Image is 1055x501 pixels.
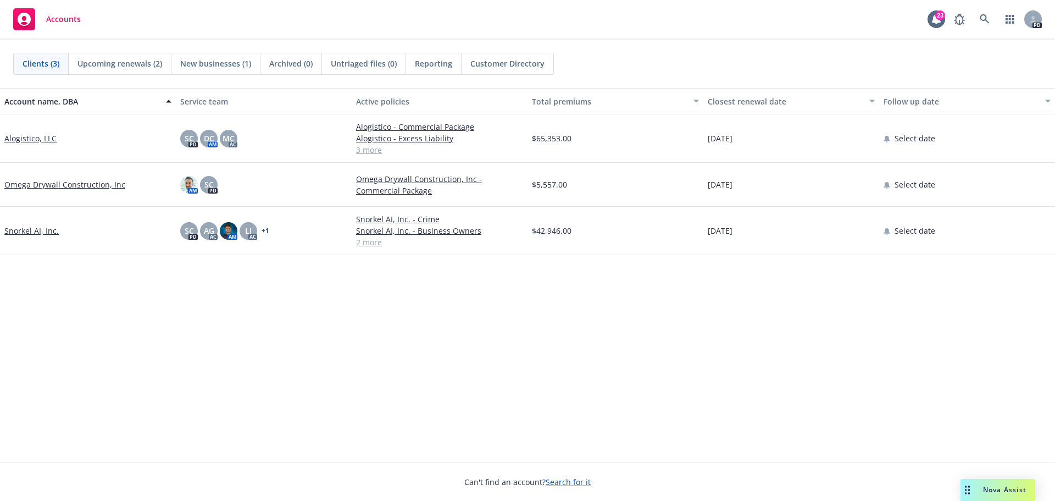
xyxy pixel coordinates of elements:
span: [DATE] [708,225,732,236]
a: Snorkel AI, Inc. - Crime [356,213,523,225]
a: Switch app [999,8,1021,30]
span: LI [245,225,252,236]
span: $65,353.00 [532,133,571,144]
button: Closest renewal date [703,88,879,114]
span: Untriaged files (0) [331,58,397,69]
span: $42,946.00 [532,225,571,236]
button: Total premiums [527,88,703,114]
a: Alogistico - Commercial Package [356,121,523,133]
img: photo [220,222,237,240]
span: New businesses (1) [180,58,251,69]
span: SC [185,133,194,144]
span: SC [185,225,194,236]
span: MC [223,133,235,144]
a: Omega Drywall Construction, Inc - Commercial Package [356,173,523,196]
a: Snorkel AI, Inc. - Business Owners [356,225,523,236]
span: DC [204,133,214,144]
div: Follow up date [884,96,1039,107]
a: Alogistico - Excess Liability [356,133,523,144]
span: Select date [895,225,935,236]
span: Nova Assist [983,485,1026,494]
a: 3 more [356,144,523,156]
span: Can't find an account? [464,476,591,488]
span: Select date [895,133,935,144]
a: Omega Drywall Construction, Inc [4,179,125,190]
div: 23 [935,10,945,20]
div: Active policies [356,96,523,107]
a: 2 more [356,236,523,248]
button: Active policies [352,88,527,114]
div: Closest renewal date [708,96,863,107]
button: Follow up date [879,88,1055,114]
span: [DATE] [708,133,732,144]
a: Search for it [546,477,591,487]
span: Select date [895,179,935,190]
span: Accounts [46,15,81,24]
div: Service team [180,96,347,107]
img: photo [180,176,198,194]
button: Service team [176,88,352,114]
a: + 1 [262,228,269,234]
a: Report a Bug [948,8,970,30]
a: Search [974,8,996,30]
span: [DATE] [708,179,732,190]
div: Total premiums [532,96,687,107]
span: AG [204,225,214,236]
span: Upcoming renewals (2) [77,58,162,69]
div: Account name, DBA [4,96,159,107]
a: Alogistico, LLC [4,133,57,144]
span: Reporting [415,58,452,69]
a: Snorkel AI, Inc. [4,225,59,236]
a: Accounts [9,4,85,35]
span: SC [204,179,214,190]
button: Nova Assist [960,479,1035,501]
span: Clients (3) [23,58,59,69]
span: Archived (0) [269,58,313,69]
span: Customer Directory [470,58,545,69]
span: $5,557.00 [532,179,567,190]
div: Drag to move [960,479,974,501]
